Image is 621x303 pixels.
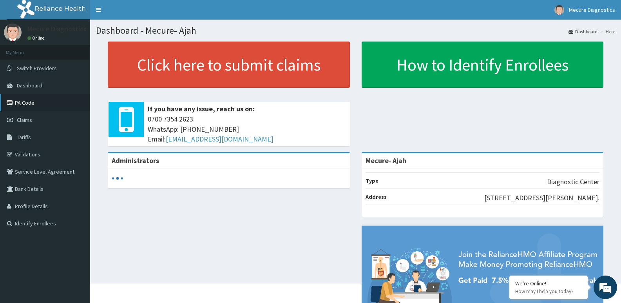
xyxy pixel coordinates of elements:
span: Tariffs [17,134,31,141]
p: Mecure Diagnostics [27,25,87,33]
a: How to Identify Enrollees [362,42,604,88]
div: We're Online! [515,280,582,287]
span: Claims [17,116,32,123]
p: How may I help you today? [515,288,582,295]
p: [STREET_ADDRESS][PERSON_NAME]. [484,193,599,203]
b: Address [366,193,387,200]
b: Type [366,177,378,184]
b: Administrators [112,156,159,165]
svg: audio-loading [112,172,123,184]
a: Click here to submit claims [108,42,350,88]
h1: Dashboard - Mecure- Ajah [96,25,615,36]
p: Diagnostic Center [547,177,599,187]
b: If you have any issue, reach us on: [148,104,255,113]
li: Here [598,28,615,35]
img: User Image [554,5,564,15]
a: [EMAIL_ADDRESS][DOMAIN_NAME] [166,134,273,143]
img: User Image [4,24,22,41]
strong: Mecure- Ajah [366,156,406,165]
span: 0700 7354 2623 WhatsApp: [PHONE_NUMBER] Email: [148,114,346,144]
span: Mecure Diagnostics [569,6,615,13]
span: Switch Providers [17,65,57,72]
span: Dashboard [17,82,42,89]
a: Online [27,35,46,41]
a: Dashboard [568,28,597,35]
